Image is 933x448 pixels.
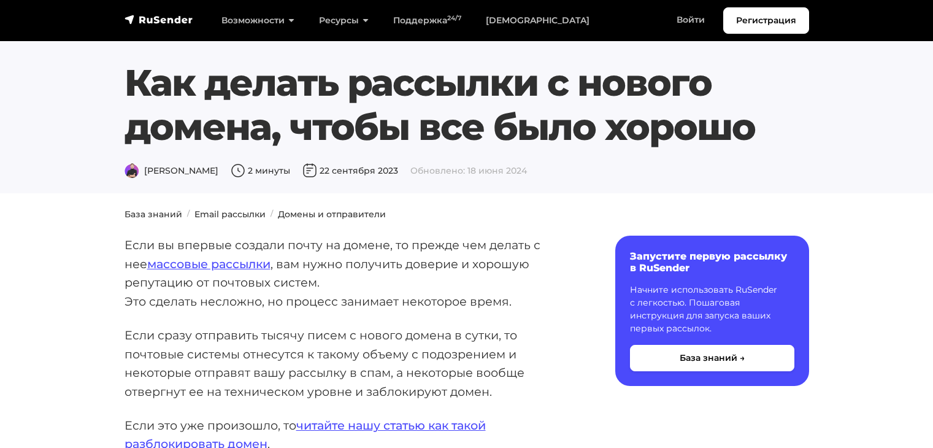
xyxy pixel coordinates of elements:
[125,236,576,311] p: Если вы впервые создали почту на домене, то прежде чем делать с нее , вам нужно получить доверие ...
[231,163,245,178] img: Время чтения
[209,8,307,33] a: Возможности
[278,209,386,220] a: Домены и отправители
[664,7,717,33] a: Войти
[474,8,602,33] a: [DEMOGRAPHIC_DATA]
[231,165,290,176] span: 2 минуты
[381,8,474,33] a: Поддержка24/7
[147,257,271,271] a: массовые рассылки
[302,163,317,178] img: Дата публикации
[447,14,461,22] sup: 24/7
[125,326,576,401] p: Если сразу отправить тысячу писем с нового домена в сутки, то почтовые системы отнесутся к такому...
[125,209,182,220] a: База знаний
[630,345,794,371] button: База знаний →
[302,165,398,176] span: 22 сентября 2023
[410,165,527,176] span: Обновлено: 18 июня 2024
[723,7,809,34] a: Регистрация
[194,209,266,220] a: Email рассылки
[125,165,218,176] span: [PERSON_NAME]
[630,250,794,274] h6: Запустите первую рассылку в RuSender
[615,236,809,386] a: Запустите первую рассылку в RuSender Начните использовать RuSender с легкостью. Пошаговая инструк...
[125,61,809,149] h1: Как делать рассылки с нового домена, чтобы все было хорошо
[117,208,816,221] nav: breadcrumb
[630,284,794,335] p: Начните использовать RuSender с легкостью. Пошаговая инструкция для запуска ваших первых рассылок.
[125,14,193,26] img: RuSender
[307,8,381,33] a: Ресурсы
